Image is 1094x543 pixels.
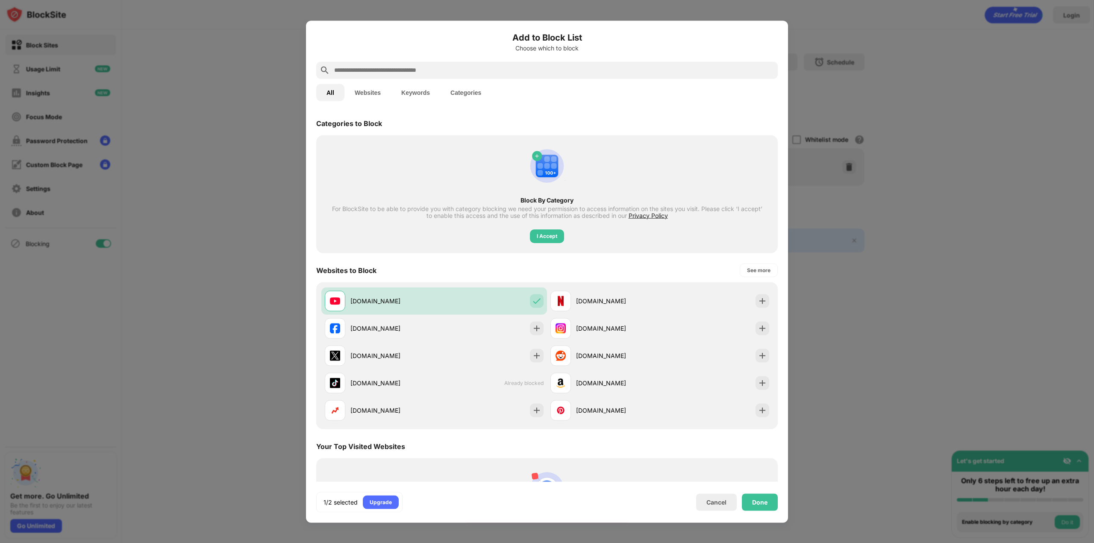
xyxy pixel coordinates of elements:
[391,84,440,101] button: Keywords
[526,468,568,509] img: personal-suggestions.svg
[330,405,340,415] img: favicons
[323,498,358,506] div: 1/2 selected
[752,499,768,505] div: Done
[316,266,376,274] div: Websites to Block
[576,351,660,360] div: [DOMAIN_NAME]
[350,406,434,415] div: [DOMAIN_NAME]
[350,351,434,360] div: [DOMAIN_NAME]
[316,84,344,101] button: All
[526,145,568,186] img: category-add.svg
[537,232,557,240] div: I Accept
[556,323,566,333] img: favicons
[350,296,434,305] div: [DOMAIN_NAME]
[576,296,660,305] div: [DOMAIN_NAME]
[316,44,778,51] div: Choose which to block
[629,211,668,219] span: Privacy Policy
[556,350,566,361] img: favicons
[332,197,762,203] div: Block By Category
[556,405,566,415] img: favicons
[330,350,340,361] img: favicons
[556,378,566,388] img: favicons
[576,324,660,333] div: [DOMAIN_NAME]
[747,266,771,274] div: See more
[330,323,340,333] img: favicons
[316,31,778,44] h6: Add to Block List
[556,296,566,306] img: favicons
[706,499,726,506] div: Cancel
[344,84,391,101] button: Websites
[330,296,340,306] img: favicons
[504,380,544,386] span: Already blocked
[316,442,405,450] div: Your Top Visited Websites
[332,205,762,219] div: For BlockSite to be able to provide you with category blocking we need your permission to access ...
[350,324,434,333] div: [DOMAIN_NAME]
[440,84,491,101] button: Categories
[370,498,392,506] div: Upgrade
[576,379,660,387] div: [DOMAIN_NAME]
[320,65,330,75] img: search.svg
[350,379,434,387] div: [DOMAIN_NAME]
[576,406,660,415] div: [DOMAIN_NAME]
[316,119,382,127] div: Categories to Block
[330,378,340,388] img: favicons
